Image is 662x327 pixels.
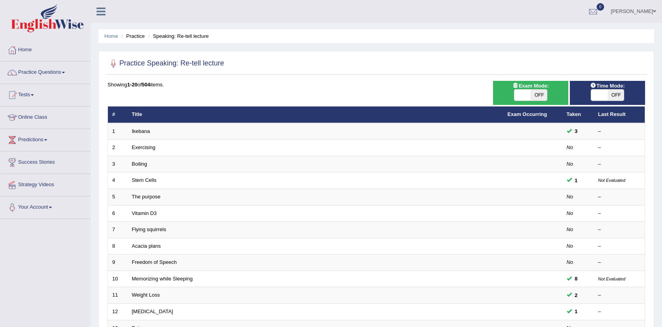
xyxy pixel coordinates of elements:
[597,3,605,11] span: 0
[132,144,156,150] a: Exercising
[132,243,161,249] a: Acacia plans
[530,90,547,101] span: OFF
[108,172,128,189] td: 4
[598,178,625,183] small: Not Evaluated
[572,291,581,299] span: You can still take this question
[0,39,90,59] a: Home
[508,111,547,117] a: Exam Occurring
[132,276,193,282] a: Memorizing while Sleeping
[108,271,128,287] td: 10
[598,193,641,201] div: –
[127,82,137,88] b: 1-20
[108,238,128,254] td: 8
[598,277,625,281] small: Not Evaluated
[598,259,641,266] div: –
[598,161,641,168] div: –
[119,32,145,40] li: Practice
[0,174,90,194] a: Strategy Videos
[108,189,128,206] td: 5
[567,210,573,216] em: No
[598,210,641,217] div: –
[108,156,128,172] td: 3
[598,308,641,316] div: –
[608,90,624,101] span: OFF
[567,259,573,265] em: No
[587,82,628,90] span: Time Mode:
[132,259,177,265] a: Freedom of Speech
[598,291,641,299] div: –
[132,194,161,200] a: The purpose
[132,161,147,167] a: Boiling
[598,226,641,234] div: –
[108,58,224,69] h2: Practice Speaking: Re-tell lecture
[562,107,594,123] th: Taken
[572,127,581,135] span: You can still take this question
[132,128,150,134] a: Ikebana
[567,226,573,232] em: No
[0,107,90,126] a: Online Class
[132,308,173,314] a: [MEDICAL_DATA]
[108,140,128,156] td: 2
[128,107,503,123] th: Title
[108,287,128,304] td: 11
[598,128,641,135] div: –
[598,144,641,151] div: –
[108,123,128,140] td: 1
[132,210,157,216] a: Vitamin D3
[567,194,573,200] em: No
[572,275,581,283] span: You can still take this question
[598,243,641,250] div: –
[0,62,90,81] a: Practice Questions
[509,82,552,90] span: Exam Mode:
[146,32,209,40] li: Speaking: Re-tell lecture
[132,177,157,183] a: Stem Cells
[0,84,90,104] a: Tests
[108,107,128,123] th: #
[104,33,118,39] a: Home
[567,161,573,167] em: No
[108,222,128,238] td: 7
[132,292,160,298] a: Weight Loss
[108,81,645,88] div: Showing of items.
[142,82,150,88] b: 504
[567,243,573,249] em: No
[108,303,128,320] td: 12
[572,176,581,185] span: You can still take this question
[493,81,568,105] div: Show exams occurring in exams
[0,129,90,149] a: Predictions
[132,226,166,232] a: Flying squirrels
[108,205,128,222] td: 6
[572,307,581,316] span: You can still take this question
[594,107,645,123] th: Last Result
[108,254,128,271] td: 9
[0,196,90,216] a: Your Account
[0,151,90,171] a: Success Stories
[567,144,573,150] em: No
